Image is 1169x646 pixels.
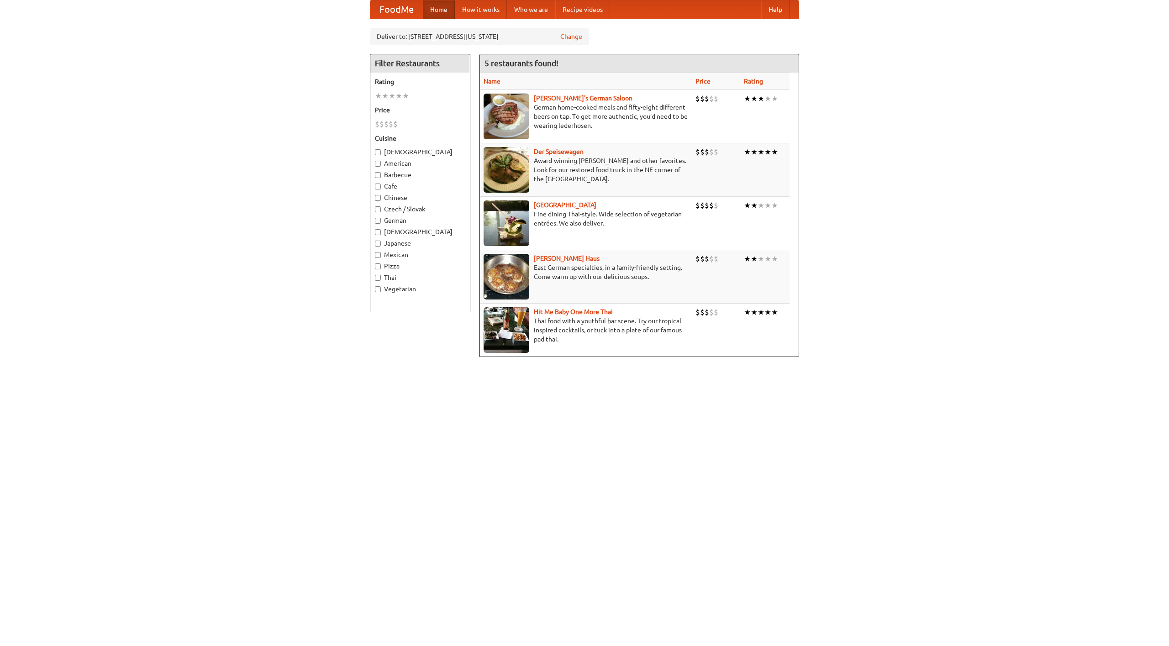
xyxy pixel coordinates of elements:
img: satay.jpg [484,200,529,246]
a: Name [484,78,500,85]
div: Deliver to: [STREET_ADDRESS][US_STATE] [370,28,589,45]
li: $ [705,200,709,210]
h4: Filter Restaurants [370,54,470,73]
label: [DEMOGRAPHIC_DATA] [375,147,465,157]
label: Mexican [375,250,465,259]
li: ★ [751,200,758,210]
input: Pizza [375,263,381,269]
img: kohlhaus.jpg [484,254,529,299]
li: $ [695,254,700,264]
img: babythai.jpg [484,307,529,353]
img: speisewagen.jpg [484,147,529,193]
li: $ [709,200,714,210]
label: Cafe [375,182,465,191]
input: [DEMOGRAPHIC_DATA] [375,149,381,155]
li: $ [714,254,718,264]
li: ★ [764,254,771,264]
li: $ [375,119,379,129]
li: $ [709,147,714,157]
li: ★ [751,94,758,104]
p: East German specialties, in a family-friendly setting. Come warm up with our delicious soups. [484,263,688,281]
li: ★ [758,200,764,210]
li: ★ [758,307,764,317]
li: ★ [744,307,751,317]
a: Who we are [507,0,555,19]
li: $ [714,147,718,157]
li: ★ [744,94,751,104]
li: $ [379,119,384,129]
label: Czech / Slovak [375,205,465,214]
li: ★ [764,94,771,104]
li: $ [705,147,709,157]
li: $ [705,254,709,264]
label: American [375,159,465,168]
label: Japanese [375,239,465,248]
a: [GEOGRAPHIC_DATA] [534,201,596,209]
input: Japanese [375,241,381,247]
a: [PERSON_NAME] Haus [534,255,600,262]
input: Chinese [375,195,381,201]
li: $ [709,254,714,264]
a: How it works [455,0,507,19]
li: ★ [771,307,778,317]
p: German home-cooked meals and fifty-eight different beers on tap. To get more authentic, you'd nee... [484,103,688,130]
input: Barbecue [375,172,381,178]
li: ★ [744,200,751,210]
a: Hit Me Baby One More Thai [534,308,613,315]
li: ★ [389,91,395,101]
li: $ [700,254,705,264]
li: $ [700,147,705,157]
li: $ [384,119,389,129]
li: ★ [771,254,778,264]
h5: Cuisine [375,134,465,143]
input: Czech / Slovak [375,206,381,212]
a: Help [761,0,790,19]
li: ★ [744,254,751,264]
li: $ [709,307,714,317]
li: ★ [382,91,389,101]
label: Barbecue [375,170,465,179]
li: ★ [771,94,778,104]
li: $ [709,94,714,104]
input: Cafe [375,184,381,189]
li: ★ [758,147,764,157]
p: Thai food with a youthful bar scene. Try our tropical inspired cocktails, or tuck into a plate of... [484,316,688,344]
li: ★ [758,94,764,104]
li: $ [705,307,709,317]
li: ★ [751,307,758,317]
li: ★ [764,200,771,210]
li: ★ [764,147,771,157]
label: Pizza [375,262,465,271]
b: Der Speisewagen [534,148,584,155]
li: $ [714,307,718,317]
a: FoodMe [370,0,423,19]
ng-pluralize: 5 restaurants found! [484,59,558,68]
li: $ [389,119,393,129]
input: German [375,218,381,224]
label: German [375,216,465,225]
input: American [375,161,381,167]
h5: Rating [375,77,465,86]
label: Vegetarian [375,284,465,294]
li: $ [700,200,705,210]
li: ★ [375,91,382,101]
li: $ [700,94,705,104]
li: $ [695,307,700,317]
li: $ [695,200,700,210]
li: $ [393,119,398,129]
li: $ [695,94,700,104]
li: ★ [751,147,758,157]
a: Rating [744,78,763,85]
a: Home [423,0,455,19]
li: $ [695,147,700,157]
p: Award-winning [PERSON_NAME] and other favorites. Look for our restored food truck in the NE corne... [484,156,688,184]
li: ★ [764,307,771,317]
a: [PERSON_NAME]'s German Saloon [534,95,632,102]
li: ★ [395,91,402,101]
li: ★ [744,147,751,157]
input: Thai [375,275,381,281]
li: ★ [758,254,764,264]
